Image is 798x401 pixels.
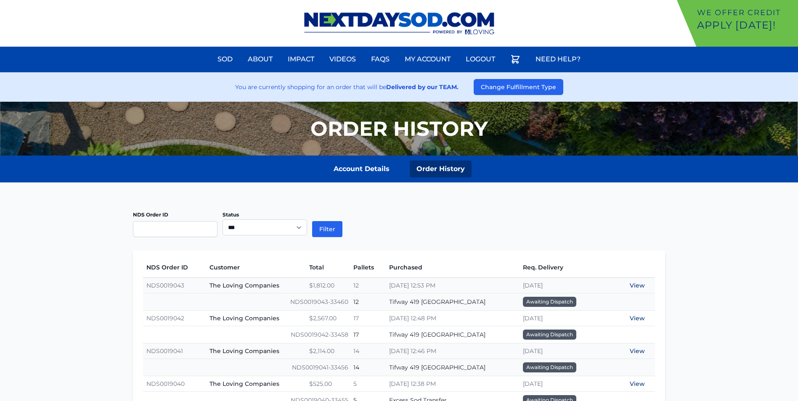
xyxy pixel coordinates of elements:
a: Videos [324,49,361,69]
td: 17 [350,311,386,326]
td: [DATE] 12:46 PM [386,343,520,359]
td: The Loving Companies [206,278,306,293]
a: Need Help? [530,49,586,69]
td: [DATE] [520,311,602,326]
span: Awaiting Dispatch [523,362,576,372]
td: 12 [350,293,386,311]
label: NDS Order ID [133,211,168,218]
a: NDS0019043 [146,282,184,289]
th: Pallets [350,257,386,278]
td: 12 [350,278,386,293]
a: FAQs [366,49,395,69]
a: Order History [410,161,472,177]
td: The Loving Companies [206,343,306,359]
td: [DATE] 12:48 PM [386,311,520,326]
td: NDS0019043-33460 [143,293,350,311]
th: Customer [206,257,306,278]
a: View [630,282,645,289]
td: Tifway 419 [GEOGRAPHIC_DATA] [386,293,520,311]
a: My Account [400,49,456,69]
td: 14 [350,359,386,376]
p: Apply [DATE]! [697,18,795,32]
a: Logout [461,49,500,69]
button: Change Fulfillment Type [474,79,563,95]
label: Status [223,211,239,218]
td: $525.00 [306,376,350,392]
th: NDS Order ID [143,257,206,278]
a: NDS0019040 [146,380,185,388]
td: NDS0019041-33456 [143,359,350,376]
a: NDS0019041 [146,347,183,355]
a: View [630,314,645,322]
td: Tifway 419 [GEOGRAPHIC_DATA] [386,359,520,376]
span: Awaiting Dispatch [523,297,576,307]
th: Purchased [386,257,520,278]
td: [DATE] 12:38 PM [386,376,520,392]
h1: Order History [310,119,488,139]
td: $2,567.00 [306,311,350,326]
a: NDS0019042 [146,314,184,322]
td: Tifway 419 [GEOGRAPHIC_DATA] [386,326,520,343]
a: Account Details [327,161,396,177]
td: $1,812.00 [306,278,350,293]
td: [DATE] [520,278,602,293]
th: Req. Delivery [520,257,602,278]
a: About [243,49,278,69]
td: 17 [350,326,386,343]
a: Sod [212,49,238,69]
td: $2,114.00 [306,343,350,359]
a: View [630,347,645,355]
td: 14 [350,343,386,359]
p: We offer Credit [697,7,795,18]
td: NDS0019042-33458 [143,326,350,343]
a: Impact [283,49,319,69]
td: [DATE] 12:53 PM [386,278,520,293]
td: The Loving Companies [206,376,306,392]
th: Total [306,257,350,278]
td: [DATE] [520,376,602,392]
td: [DATE] [520,343,602,359]
strong: Delivered by our TEAM. [386,83,459,91]
button: Filter [312,221,342,237]
td: The Loving Companies [206,311,306,326]
span: Awaiting Dispatch [523,330,576,340]
td: 5 [350,376,386,392]
a: View [630,380,645,388]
